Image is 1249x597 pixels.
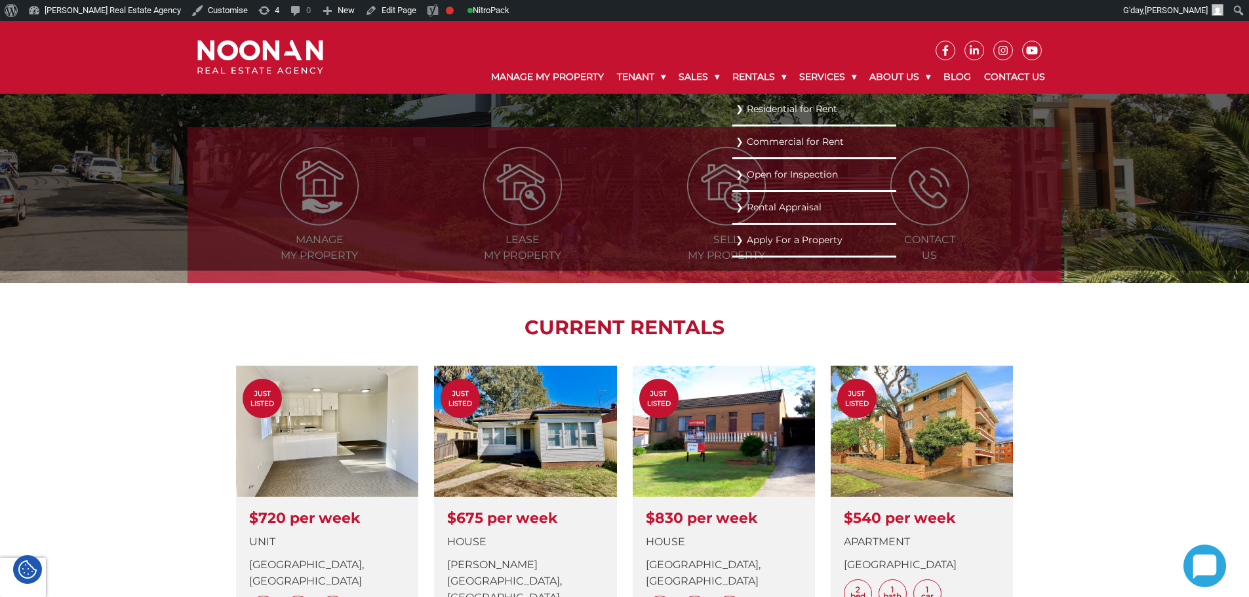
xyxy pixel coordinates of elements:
span: [PERSON_NAME] [1145,5,1208,15]
a: Residential for Rent [736,100,893,118]
span: Just Listed [639,389,679,408]
a: Rentals [726,60,793,94]
a: Rental Appraisal [736,199,893,216]
a: Contact Us [978,60,1052,94]
div: Focus keyphrase not set [446,7,454,14]
a: Manage My Property [485,60,610,94]
a: Tenant [610,60,672,94]
a: About Us [863,60,937,94]
span: Just Listed [243,389,282,408]
a: Sales [672,60,726,94]
span: Just Listed [441,389,480,408]
div: Cookie Settings [13,555,42,584]
a: Services [793,60,863,94]
a: Commercial for Rent [736,133,893,151]
span: Just Listed [837,389,877,408]
a: Apply For a Property [736,231,893,249]
a: Blog [937,60,978,94]
a: Open for Inspection [736,166,893,183]
img: Noonan Real Estate Agency [197,40,323,75]
h2: CURRENT RENTALS [220,316,1029,339]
